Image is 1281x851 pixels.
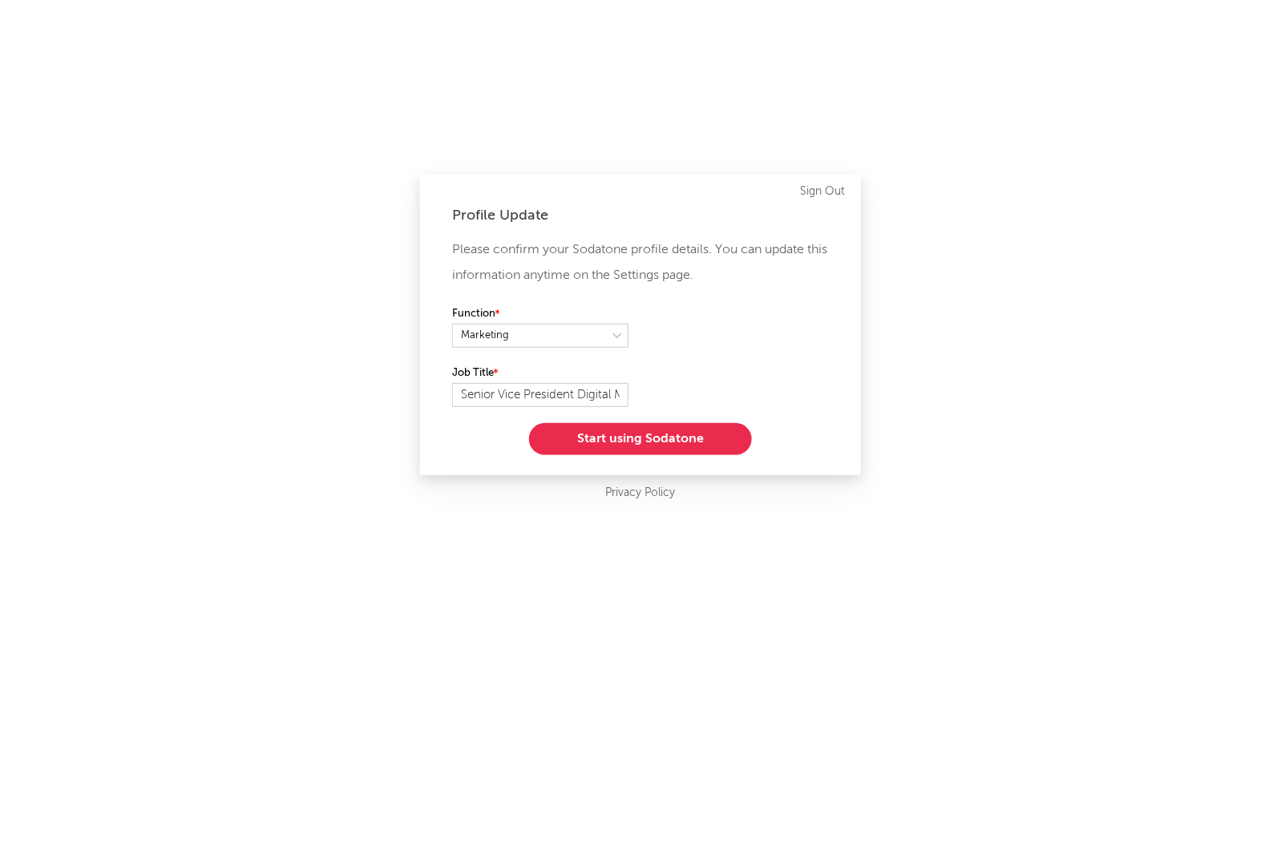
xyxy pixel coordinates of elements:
[452,206,829,225] div: Profile Update
[800,182,845,201] a: Sign Out
[529,423,752,455] button: Start using Sodatone
[452,305,628,324] label: Function
[452,364,628,383] label: Job Title
[606,483,676,503] a: Privacy Policy
[452,237,829,288] p: Please confirm your Sodatone profile details. You can update this information anytime on the Sett...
